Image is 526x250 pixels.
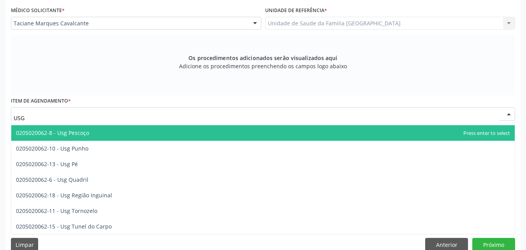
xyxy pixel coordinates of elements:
[11,5,65,17] label: Médico Solicitante
[16,176,88,183] span: 0205020062-6 - Usg Quadril
[265,5,327,17] label: Unidade de referência
[16,207,97,215] span: 0205020062-11 - Usg Tornozelo
[188,54,337,62] span: Os procedimentos adicionados serão visualizados aqui
[179,62,347,70] span: Adicione os procedimentos preenchendo os campos logo abaixo
[16,191,112,199] span: 0205020062-18 - Usg Região Inguinal
[16,129,89,137] span: 0205020062-8 - Usg Pescoço
[14,110,499,126] input: Buscar por procedimento
[11,95,71,107] label: Item de agendamento
[16,223,112,230] span: 0205020062-15 - Usg Tunel do Carpo
[14,20,245,27] span: Taciane Marques Cavalcante
[16,160,78,168] span: 0205020062-13 - Usg Pé
[16,145,88,152] span: 0205020062-10 - Usg Punho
